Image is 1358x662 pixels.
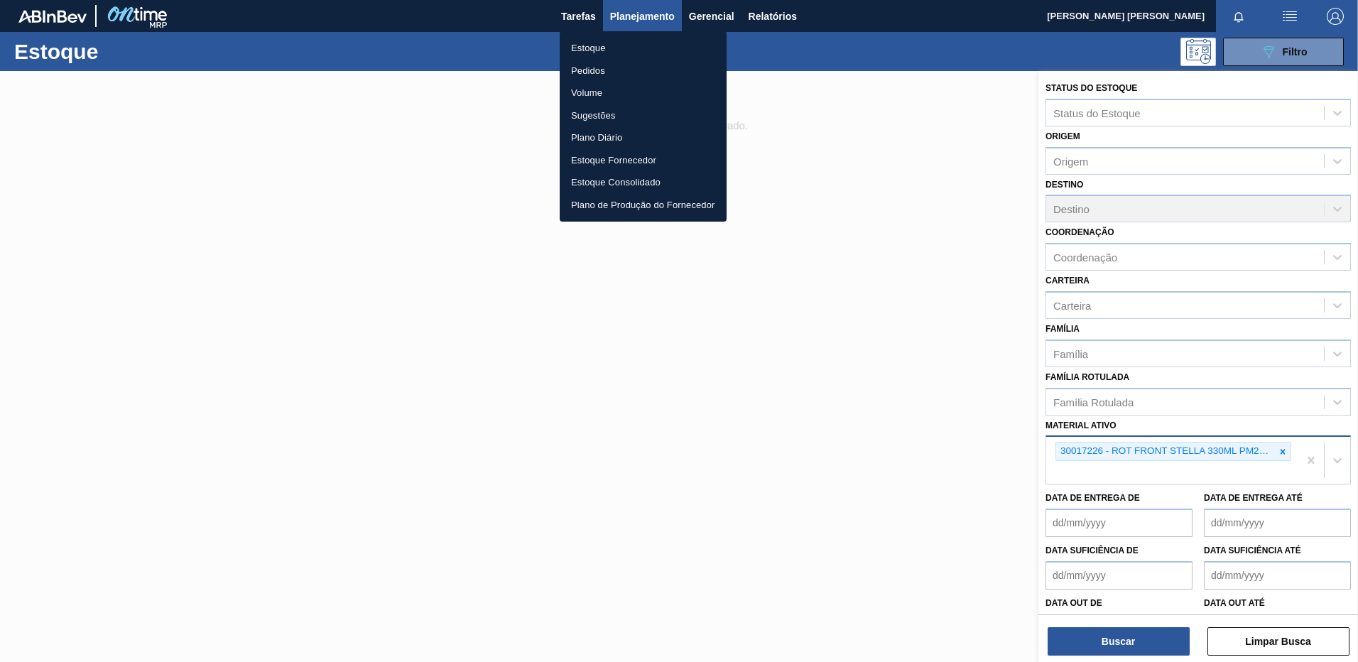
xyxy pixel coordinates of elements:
a: Sugestões [560,104,727,127]
a: Plano Diário [560,126,727,149]
a: Estoque [560,37,727,60]
a: Pedidos [560,60,727,82]
a: Plano de Produção do Fornecedor [560,194,727,217]
a: Estoque Consolidado [560,171,727,194]
a: Estoque Fornecedor [560,149,727,172]
a: Volume [560,82,727,104]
